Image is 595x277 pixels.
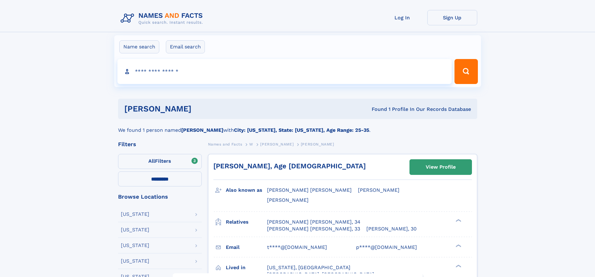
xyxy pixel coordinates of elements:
[226,217,267,227] h3: Relatives
[267,225,360,232] a: [PERSON_NAME] [PERSON_NAME], 33
[121,212,149,217] div: [US_STATE]
[267,219,360,225] a: [PERSON_NAME] [PERSON_NAME], 34
[377,10,427,25] a: Log In
[118,141,202,147] div: Filters
[121,227,149,232] div: [US_STATE]
[454,244,462,248] div: ❯
[426,160,456,174] div: View Profile
[301,142,334,146] span: [PERSON_NAME]
[249,140,253,148] a: W
[454,264,462,268] div: ❯
[118,10,208,27] img: Logo Names and Facts
[118,194,202,200] div: Browse Locations
[260,142,294,146] span: [PERSON_NAME]
[119,40,159,53] label: Name search
[166,40,205,53] label: Email search
[267,265,350,270] span: [US_STATE], [GEOGRAPHIC_DATA]
[454,218,462,222] div: ❯
[118,119,477,134] div: We found 1 person named with .
[267,197,309,203] span: [PERSON_NAME]
[427,10,477,25] a: Sign Up
[121,243,149,248] div: [US_STATE]
[226,185,267,195] h3: Also known as
[366,225,417,232] a: [PERSON_NAME], 30
[226,242,267,253] h3: Email
[410,160,472,175] a: View Profile
[213,162,366,170] a: [PERSON_NAME], Age [DEMOGRAPHIC_DATA]
[249,142,253,146] span: W
[358,187,399,193] span: [PERSON_NAME]
[181,127,223,133] b: [PERSON_NAME]
[226,262,267,273] h3: Lived in
[281,106,471,113] div: Found 1 Profile In Our Records Database
[148,158,155,164] span: All
[121,259,149,264] div: [US_STATE]
[454,59,478,84] button: Search Button
[267,187,352,193] span: [PERSON_NAME] [PERSON_NAME]
[260,140,294,148] a: [PERSON_NAME]
[208,140,242,148] a: Names and Facts
[117,59,452,84] input: search input
[124,105,282,113] h1: [PERSON_NAME]
[118,154,202,169] label: Filters
[234,127,369,133] b: City: [US_STATE], State: [US_STATE], Age Range: 25-35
